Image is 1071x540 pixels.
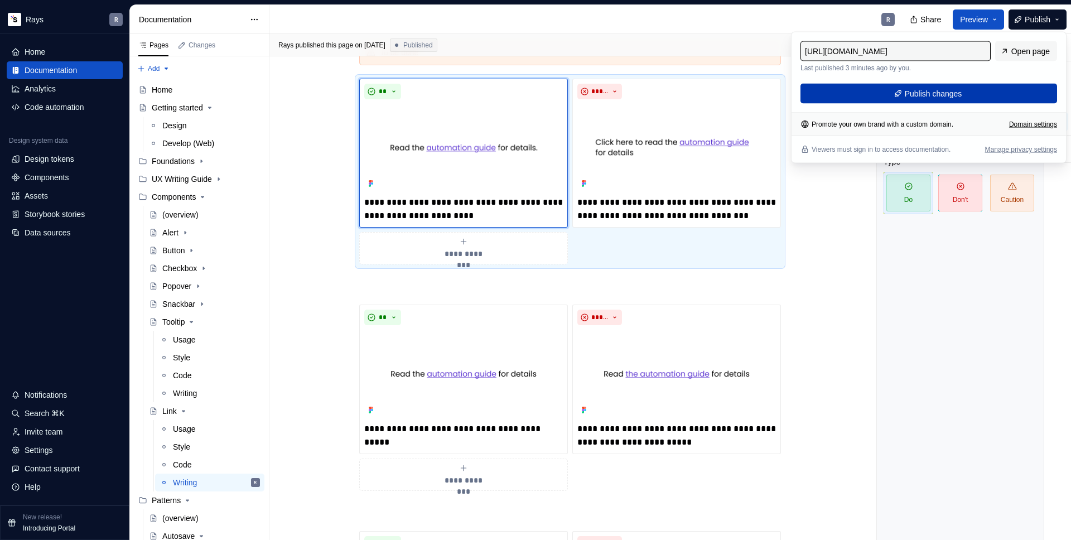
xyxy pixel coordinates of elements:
[7,224,123,242] a: Data sources
[886,175,930,211] span: Do
[134,188,264,206] div: Components
[155,438,264,456] a: Style
[800,120,953,129] div: Promote your own brand with a custom domain.
[25,46,45,57] div: Home
[144,313,264,331] a: Tooltip
[155,331,264,349] a: Usage
[1011,46,1050,57] span: Open page
[25,83,56,94] div: Analytics
[162,263,197,274] div: Checkbox
[23,524,75,533] p: Introducing Portal
[800,84,1057,104] button: Publish changes
[134,491,264,509] div: Patterns
[9,136,67,145] div: Design system data
[25,190,48,201] div: Assets
[162,245,185,256] div: Button
[25,65,77,76] div: Documentation
[162,298,195,310] div: Snackbar
[577,330,776,417] img: 22ad9bd4-c888-4324-b971-16c82c8018e3.png
[985,145,1057,154] button: Manage privacy settings
[155,456,264,474] a: Code
[812,145,951,154] p: Viewers must sign in to access documentation.
[7,80,123,98] a: Analytics
[25,172,69,183] div: Components
[278,41,293,50] span: Rays
[144,277,264,295] a: Popover
[7,386,123,404] button: Notifications
[152,495,181,506] div: Patterns
[1009,9,1067,30] button: Publish
[162,513,199,524] div: (overview)
[144,259,264,277] a: Checkbox
[144,295,264,313] a: Snackbar
[886,15,890,24] div: R
[144,402,264,420] a: Link
[173,459,191,470] div: Code
[938,175,982,211] span: Don't
[162,209,199,220] div: (overview)
[152,173,212,185] div: UX Writing Guide
[904,9,948,30] button: Share
[905,88,962,99] span: Publish changes
[162,227,178,238] div: Alert
[7,460,123,478] button: Contact support
[25,153,74,165] div: Design tokens
[7,205,123,223] a: Storybook stories
[7,187,123,205] a: Assets
[155,384,264,402] a: Writing
[2,7,127,31] button: RaysR
[25,408,65,419] div: Search ⌘K
[162,281,191,292] div: Popover
[189,41,215,50] div: Changes
[960,14,988,25] span: Preview
[155,474,264,491] a: WritingR
[152,102,203,113] div: Getting started
[254,477,257,488] div: R
[134,81,264,99] a: Home
[155,349,264,367] a: Style
[7,98,123,116] a: Code automation
[144,206,264,224] a: (overview)
[577,104,776,191] img: b1907316-2af7-4945-8883-6bce221b9395.png
[144,224,264,242] a: Alert
[152,156,195,167] div: Foundations
[25,209,85,220] div: Storybook stories
[7,478,123,496] button: Help
[953,9,1004,30] button: Preview
[173,477,197,488] div: Writing
[25,426,62,437] div: Invite team
[7,423,123,441] a: Invite team
[134,61,173,76] button: Add
[144,117,264,134] a: Design
[25,481,41,493] div: Help
[7,150,123,168] a: Design tokens
[144,134,264,152] a: Develop (Web)
[995,41,1057,61] a: Open page
[884,172,933,214] button: Do
[1025,14,1050,25] span: Publish
[7,43,123,61] a: Home
[25,389,67,401] div: Notifications
[990,175,1034,211] span: Caution
[173,441,190,452] div: Style
[25,227,70,238] div: Data sources
[7,441,123,459] a: Settings
[25,463,80,474] div: Contact support
[134,152,264,170] div: Foundations
[1009,120,1057,129] a: Domain settings
[25,102,84,113] div: Code automation
[173,423,195,435] div: Usage
[364,330,563,417] img: 9e8368b9-d714-461b-9dbe-fd5d15df2c13.png
[155,367,264,384] a: Code
[138,41,168,50] div: Pages
[114,15,118,24] div: R
[173,388,197,399] div: Writing
[403,41,433,50] span: Published
[134,99,264,117] a: Getting started
[364,104,563,191] img: ab8e9dc6-897f-4a13-b397-490f230a36f7.png
[134,170,264,188] div: UX Writing Guide
[935,172,985,214] button: Don't
[173,352,190,363] div: Style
